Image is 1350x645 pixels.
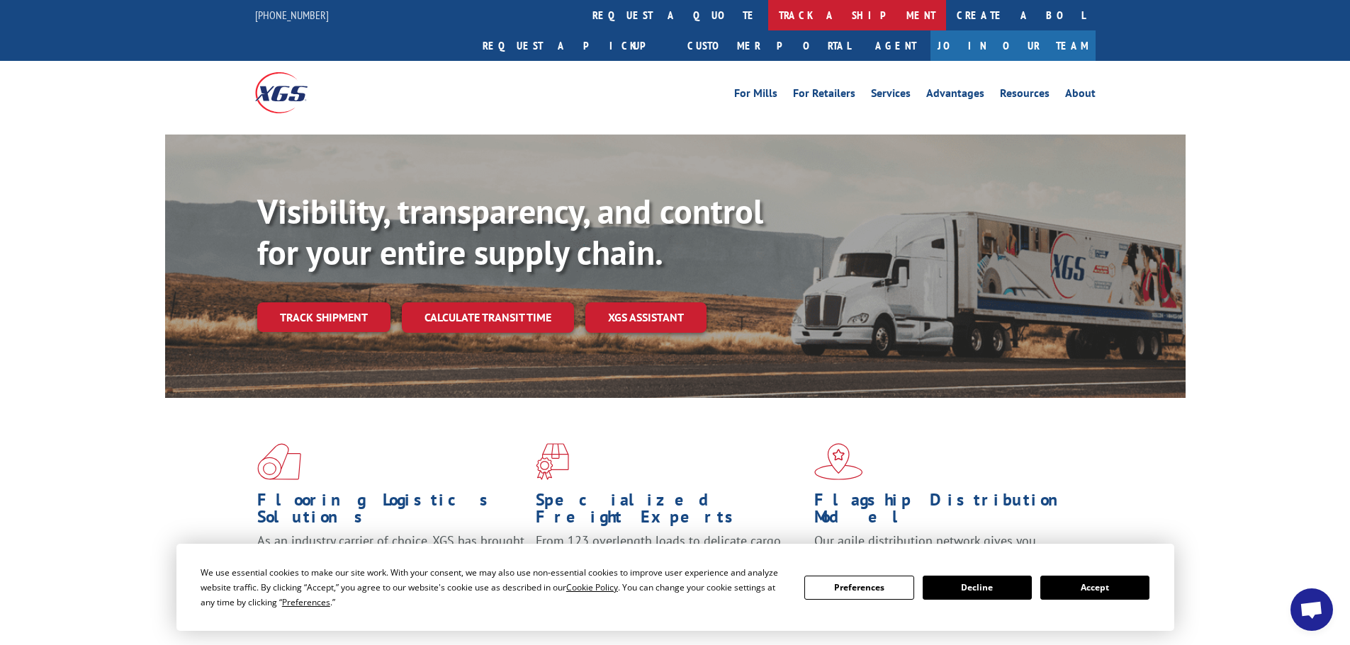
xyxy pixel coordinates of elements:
[1065,88,1096,103] a: About
[814,532,1075,566] span: Our agile distribution network gives you nationwide inventory management on demand.
[1000,88,1050,103] a: Resources
[257,302,390,332] a: Track shipment
[930,30,1096,61] a: Join Our Team
[255,8,329,22] a: [PHONE_NUMBER]
[282,596,330,608] span: Preferences
[201,565,787,610] div: We use essential cookies to make our site work. With your consent, we may also use non-essential ...
[257,532,524,583] span: As an industry carrier of choice, XGS has brought innovation and dedication to flooring logistics...
[176,544,1174,631] div: Cookie Consent Prompt
[536,443,569,480] img: xgs-icon-focused-on-flooring-red
[926,88,984,103] a: Advantages
[566,581,618,593] span: Cookie Policy
[1290,588,1333,631] div: Open chat
[734,88,777,103] a: For Mills
[585,302,707,333] a: XGS ASSISTANT
[1040,576,1149,600] button: Accept
[677,30,861,61] a: Customer Portal
[536,532,804,595] p: From 123 overlength loads to delicate cargo, our experienced staff knows the best way to move you...
[871,88,911,103] a: Services
[472,30,677,61] a: Request a pickup
[257,189,763,274] b: Visibility, transparency, and control for your entire supply chain.
[814,443,863,480] img: xgs-icon-flagship-distribution-model-red
[257,443,301,480] img: xgs-icon-total-supply-chain-intelligence-red
[257,491,525,532] h1: Flooring Logistics Solutions
[861,30,930,61] a: Agent
[814,491,1082,532] h1: Flagship Distribution Model
[804,576,913,600] button: Preferences
[793,88,855,103] a: For Retailers
[536,491,804,532] h1: Specialized Freight Experts
[923,576,1032,600] button: Decline
[402,302,574,333] a: Calculate transit time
